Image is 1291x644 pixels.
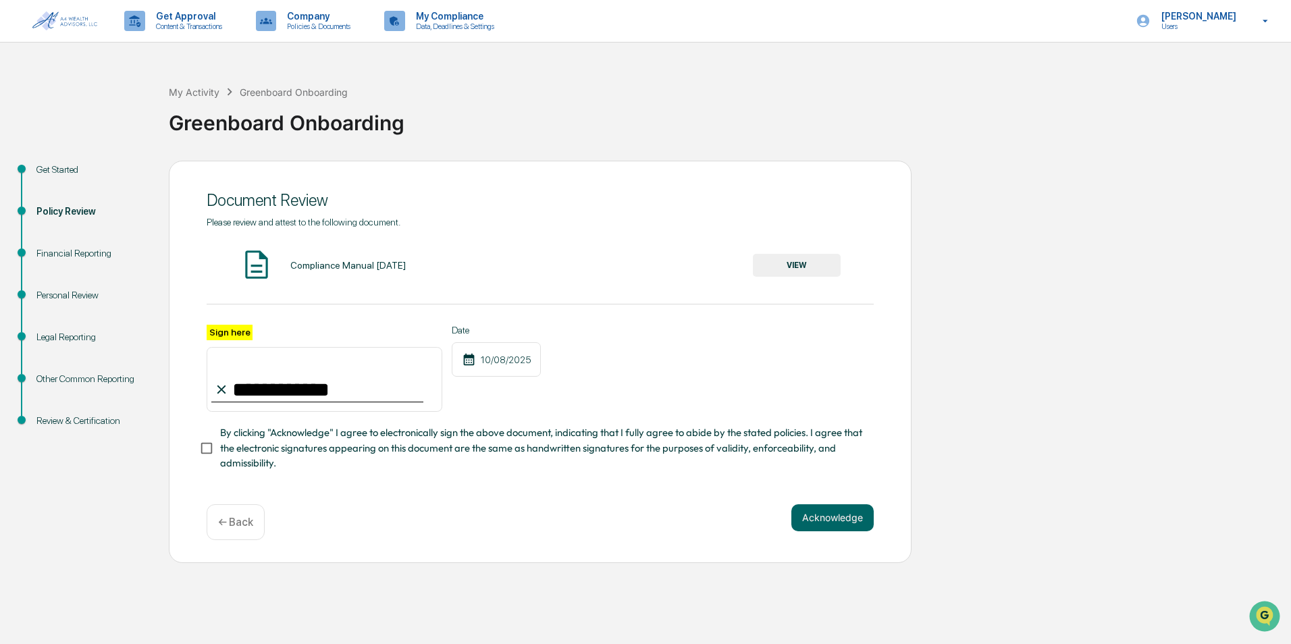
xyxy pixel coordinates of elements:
p: Get Approval [145,11,229,22]
img: logo [32,11,97,30]
a: Powered byPylon [95,228,163,239]
p: Policies & Documents [276,22,357,31]
a: 🖐️Preclearance [8,165,93,189]
div: Compliance Manual [DATE] [290,260,406,271]
div: Greenboard Onboarding [240,86,348,98]
div: Policy Review [36,205,147,219]
p: How can we help? [14,28,246,50]
p: ← Back [218,516,253,529]
p: Data, Deadlines & Settings [405,22,501,31]
span: Attestations [111,170,167,184]
span: Preclearance [27,170,87,184]
div: Review & Certification [36,414,147,428]
a: 🗄️Attestations [93,165,173,189]
p: Users [1151,22,1243,31]
p: Content & Transactions [145,22,229,31]
div: Other Common Reporting [36,372,147,386]
div: We're available if you need us! [46,117,171,128]
span: By clicking "Acknowledge" I agree to electronically sign the above document, indicating that I fu... [220,425,863,471]
span: Please review and attest to the following document. [207,217,400,227]
span: Data Lookup [27,196,85,209]
iframe: Open customer support [1248,599,1284,636]
div: Personal Review [36,288,147,302]
div: Document Review [207,190,874,210]
div: 🖐️ [14,171,24,182]
label: Date [452,325,541,336]
img: Document Icon [240,248,273,281]
img: 1746055101610-c473b297-6a78-478c-a979-82029cc54cd1 [14,103,38,128]
div: 🔎 [14,197,24,208]
p: Company [276,11,357,22]
div: Legal Reporting [36,330,147,344]
div: 10/08/2025 [452,342,541,377]
div: Start new chat [46,103,221,117]
span: Pylon [134,229,163,239]
button: Acknowledge [791,504,874,531]
div: Get Started [36,163,147,177]
div: 🗄️ [98,171,109,182]
label: Sign here [207,325,253,340]
a: 🔎Data Lookup [8,190,90,215]
button: VIEW [753,254,841,277]
div: My Activity [169,86,219,98]
p: My Compliance [405,11,501,22]
p: [PERSON_NAME] [1151,11,1243,22]
button: Start new chat [230,107,246,124]
div: Greenboard Onboarding [169,100,1284,135]
div: Financial Reporting [36,246,147,261]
